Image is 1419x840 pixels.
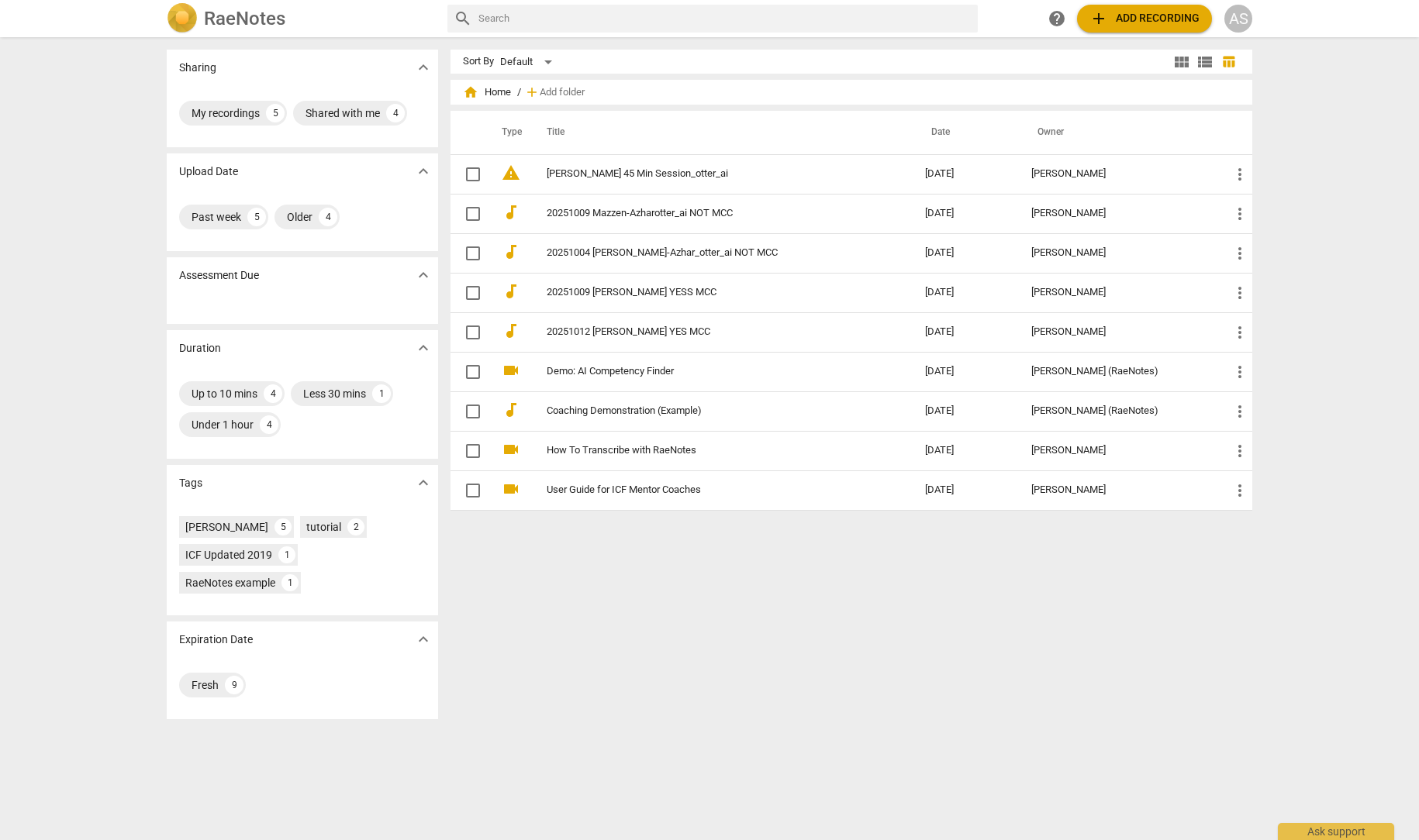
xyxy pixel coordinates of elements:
[225,676,243,694] div: 9
[185,519,268,535] div: [PERSON_NAME]
[412,471,435,494] button: Show more
[274,518,292,535] div: 5
[386,104,405,122] div: 4
[414,630,433,649] span: expand_more
[517,87,521,98] span: /
[1031,208,1206,219] div: [PERSON_NAME]
[547,405,869,417] a: Coaching Demonstration (Example)
[1221,54,1236,69] span: table_chart
[1278,823,1394,840] div: Ask support
[1224,5,1252,33] div: AS
[913,273,1019,312] td: [DATE]
[502,243,520,261] span: audiotrack
[540,87,585,98] span: Add folder
[414,58,433,77] span: expand_more
[502,361,520,380] span: videocam
[1031,366,1206,377] div: [PERSON_NAME] (RaeNotes)
[1196,53,1214,71] span: view_list
[913,194,1019,233] td: [DATE]
[414,339,433,357] span: expand_more
[913,111,1019,154] th: Date
[1019,111,1218,154] th: Owner
[547,168,869,180] a: [PERSON_NAME] 45 Min Session_otter_ai
[1231,481,1249,500] span: more_vert
[167,3,435,34] a: LogoRaeNotes
[192,105,260,121] div: My recordings
[264,384,282,403] div: 4
[1048,9,1066,28] span: help
[913,431,1019,470] td: [DATE]
[1231,205,1249,223] span: more_vert
[1231,284,1249,302] span: more_vert
[463,84,478,100] span: home
[247,208,266,226] div: 5
[1031,445,1206,456] div: [PERSON_NAME]
[547,326,869,338] a: 20251012 [PERSON_NAME] YES MCC
[1193,50,1217,74] button: List view
[372,384,391,403] div: 1
[179,164,238,180] p: Upload Date
[1172,53,1191,71] span: view_module
[528,111,913,154] th: Title
[179,340,221,356] p: Duration
[547,287,869,298] a: 20251009 [PERSON_NAME] YESS MCC
[287,209,312,225] div: Older
[1170,50,1193,74] button: Tile view
[502,401,520,419] span: audiotrack
[1031,405,1206,417] div: [PERSON_NAME] (RaeNotes)
[524,84,540,100] span: add
[204,8,285,29] h2: RaeNotes
[547,247,869,259] a: 20251004 [PERSON_NAME]-Azhar_otter_ai NOT MCC
[179,267,259,284] p: Assessment Due
[1231,402,1249,421] span: more_vert
[260,415,278,434] div: 4
[1231,442,1249,460] span: more_vert
[412,628,435,651] button: Show more
[1077,5,1212,33] button: Upload
[414,473,433,492] span: expand_more
[913,391,1019,431] td: [DATE]
[1031,168,1206,180] div: [PERSON_NAME]
[179,60,216,76] p: Sharing
[913,233,1019,273] td: [DATE]
[179,632,253,648] p: Expiration Date
[281,574,299,591] div: 1
[502,164,520,182] span: warning
[319,208,337,226] div: 4
[547,445,869,456] a: How To Transcribe with RaeNotes
[463,84,511,100] span: Home
[1217,50,1240,74] button: Table view
[185,575,275,590] div: RaeNotes example
[414,162,433,181] span: expand_more
[412,56,435,79] button: Show more
[1231,165,1249,184] span: more_vert
[478,6,972,31] input: Search
[192,386,257,401] div: Up to 10 mins
[1031,247,1206,259] div: [PERSON_NAME]
[303,386,366,401] div: Less 30 mins
[1089,9,1200,28] span: Add recording
[547,208,869,219] a: 20251009 Mazzen-Azharotter_ai NOT MCC
[913,470,1019,510] td: [DATE]
[1043,5,1071,33] a: Help
[192,677,219,693] div: Fresh
[412,336,435,360] button: Show more
[1231,244,1249,263] span: more_vert
[500,50,558,74] div: Default
[502,440,520,459] span: videocam
[167,3,198,34] img: Logo
[266,104,285,122] div: 5
[278,546,295,563] div: 1
[454,9,472,28] span: search
[1089,9,1108,28] span: add
[306,519,341,535] div: tutorial
[1231,323,1249,342] span: more_vert
[192,209,241,225] div: Past week
[502,322,520,340] span: audiotrack
[1031,326,1206,338] div: [PERSON_NAME]
[1031,287,1206,298] div: [PERSON_NAME]
[502,480,520,498] span: videocam
[502,282,520,301] span: audiotrack
[179,475,202,491] p: Tags
[185,547,272,563] div: ICF Updated 2019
